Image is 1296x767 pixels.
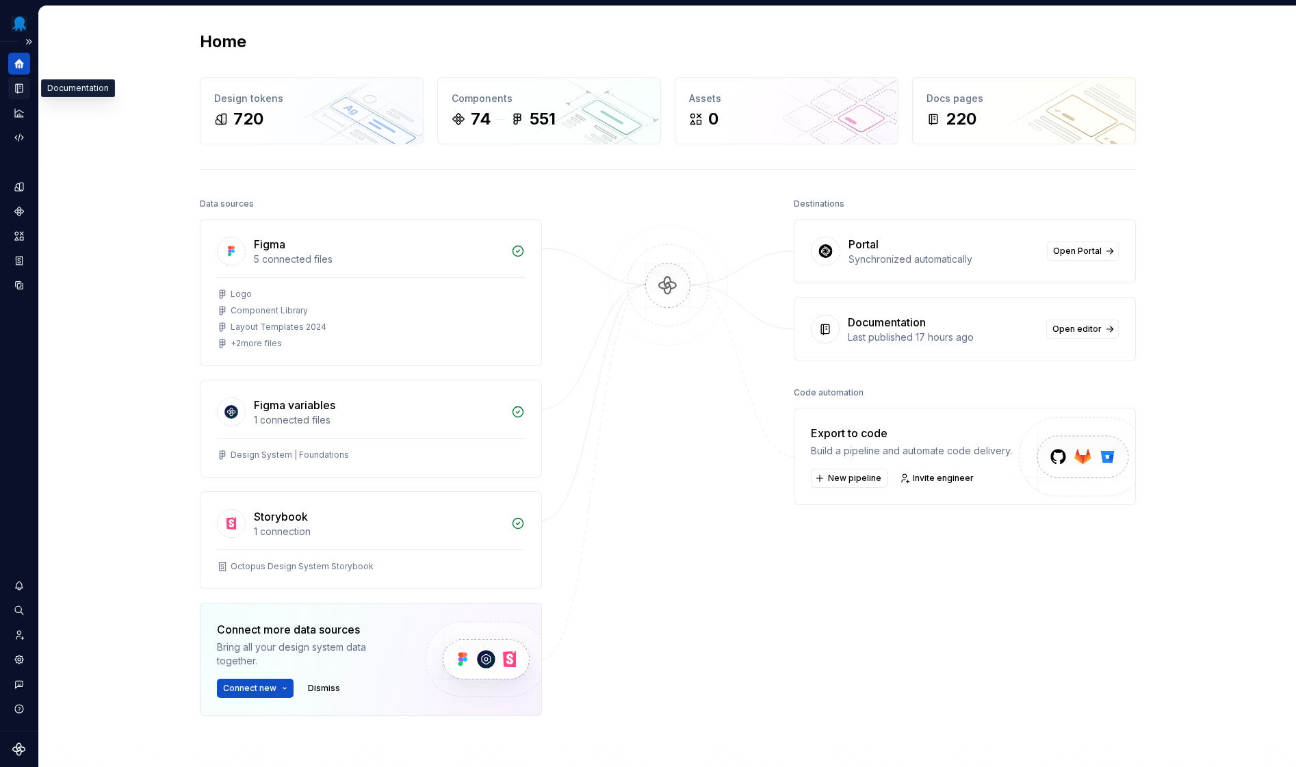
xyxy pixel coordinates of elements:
[828,473,881,484] span: New pipeline
[848,330,1038,344] div: Last published 17 hours ago
[848,314,926,330] div: Documentation
[200,491,542,589] a: Storybook1 connectionOctopus Design System Storybook
[200,77,424,144] a: Design tokens720
[794,383,864,402] div: Code automation
[8,673,30,695] button: Contact support
[200,219,542,366] a: Figma5 connected filesLogoComponent LibraryLayout Templates 2024+2more files
[217,679,294,698] button: Connect new
[896,469,980,488] a: Invite engineer
[200,194,254,213] div: Data sources
[708,108,718,130] div: 0
[8,77,30,99] a: Documentation
[254,236,285,252] div: Figma
[8,200,30,222] a: Components
[217,621,402,638] div: Connect more data sources
[302,679,346,698] button: Dismiss
[231,450,349,460] div: Design System | Foundations
[214,92,409,105] div: Design tokens
[8,274,30,296] a: Data sources
[11,16,27,32] img: fcf53608-4560-46b3-9ec6-dbe177120620.png
[913,473,974,484] span: Invite engineer
[233,108,263,130] div: 720
[254,525,503,538] div: 1 connection
[254,508,308,525] div: Storybook
[8,649,30,671] a: Settings
[1047,242,1119,261] a: Open Portal
[41,79,115,97] div: Documentation
[1053,246,1102,257] span: Open Portal
[437,77,661,144] a: Components74551
[231,338,282,349] div: + 2 more files
[926,92,1122,105] div: Docs pages
[946,108,976,130] div: 220
[1052,324,1102,335] span: Open editor
[452,92,647,105] div: Components
[8,575,30,597] button: Notifications
[8,176,30,198] a: Design tokens
[231,561,374,572] div: Octopus Design System Storybook
[231,305,308,316] div: Component Library
[217,640,402,668] div: Bring all your design system data together.
[794,194,844,213] div: Destinations
[231,289,252,300] div: Logo
[223,683,276,694] span: Connect new
[811,444,1012,458] div: Build a pipeline and automate code delivery.
[8,225,30,247] a: Assets
[12,742,26,756] svg: Supernova Logo
[254,397,335,413] div: Figma variables
[530,108,556,130] div: 551
[200,31,246,53] h2: Home
[912,77,1136,144] a: Docs pages220
[1046,320,1119,339] a: Open editor
[811,425,1012,441] div: Export to code
[471,108,491,130] div: 74
[308,683,340,694] span: Dismiss
[8,127,30,148] a: Code automation
[811,469,887,488] button: New pipeline
[848,252,1039,266] div: Synchronized automatically
[8,53,30,75] a: Home
[848,236,879,252] div: Portal
[231,322,326,333] div: Layout Templates 2024
[8,624,30,646] a: Invite team
[254,252,503,266] div: 5 connected files
[254,413,503,427] div: 1 connected files
[689,92,884,105] div: Assets
[8,102,30,124] a: Analytics
[200,380,542,478] a: Figma variables1 connected filesDesign System | Foundations
[19,32,38,51] button: Expand sidebar
[675,77,898,144] a: Assets0
[8,599,30,621] button: Search ⌘K
[8,250,30,272] a: Storybook stories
